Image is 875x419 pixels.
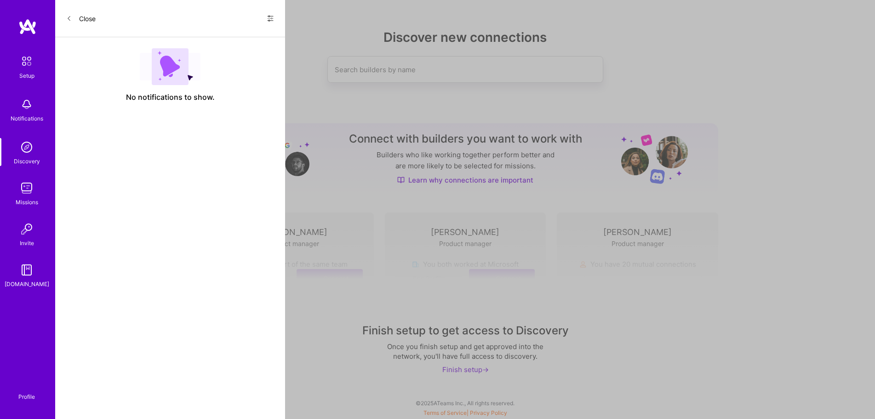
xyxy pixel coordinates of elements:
div: Profile [18,392,35,401]
img: empty [140,48,200,85]
img: guide book [17,261,36,279]
div: Discovery [14,156,40,166]
div: Invite [20,238,34,248]
div: Setup [19,71,34,80]
div: [DOMAIN_NAME] [5,279,49,289]
img: teamwork [17,179,36,197]
img: setup [17,52,36,71]
img: logo [18,18,37,35]
div: Missions [16,197,38,207]
img: bell [17,95,36,114]
a: Profile [15,382,38,401]
img: Invite [17,220,36,238]
div: Notifications [11,114,43,123]
button: Close [66,11,96,26]
span: No notifications to show. [126,92,215,102]
img: discovery [17,138,36,156]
